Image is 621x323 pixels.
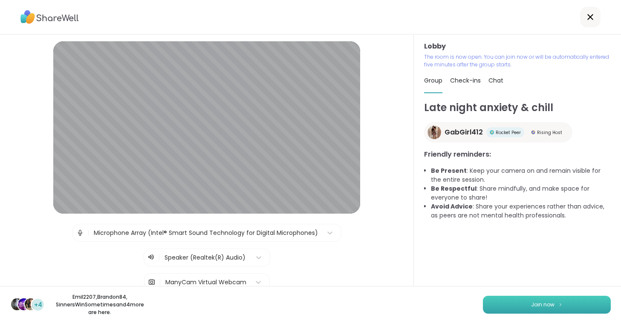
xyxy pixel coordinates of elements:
[431,202,611,220] li: : Share your experiences rather than advice, as peers are not mental health professionals.
[431,202,473,211] b: Avoid Advice
[94,229,318,237] div: Microphone Array (Intel® Smart Sound Technology for Digital Microphones)
[159,274,161,291] span: |
[158,252,160,263] span: |
[87,224,90,241] span: |
[431,184,477,193] b: Be Respectful
[424,149,611,160] h3: Friendly reminders:
[11,298,23,310] img: Emil2207
[20,7,79,27] img: ShareWell Logo
[483,296,611,314] button: Join now
[424,53,611,69] p: The room is now open. You can join now or will be automatically entered five minutes after the gr...
[165,278,246,287] div: ManyCam Virtual Webcam
[537,129,562,136] span: Rising Host
[496,129,521,136] span: Rocket Peer
[424,76,442,85] span: Group
[431,184,611,202] li: : Share mindfully, and make space for everyone to share!
[431,166,467,175] b: Be Present
[52,293,147,316] p: Emil2207 , Brandon84 , SinnersWinSometimes and 4 more are here.
[424,100,611,115] h1: Late night anxiety & chill
[445,127,483,137] span: GabGirl412
[76,224,84,241] img: Microphone
[424,41,611,51] h3: Lobby
[148,274,156,291] img: Camera
[431,166,611,184] li: : Keep your camera on and remain visible for the entire session.
[450,76,481,85] span: Check-ins
[424,122,572,143] a: GabGirl412GabGirl412Rocket PeerRocket PeerRising HostRising Host
[18,298,30,310] img: Brandon84
[427,126,441,139] img: GabGirl412
[531,301,555,309] span: Join now
[488,76,503,85] span: Chat
[558,302,563,307] img: ShareWell Logomark
[531,130,535,134] img: Rising Host
[25,298,37,310] img: SinnersWinSometimes
[490,130,494,134] img: Rocket Peer
[34,300,42,309] span: +4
